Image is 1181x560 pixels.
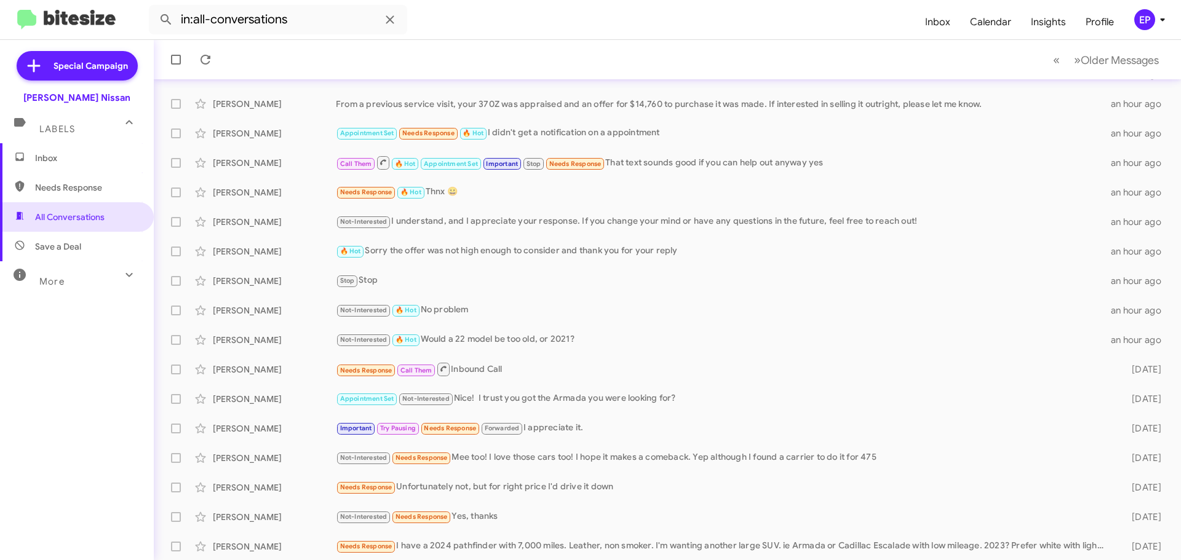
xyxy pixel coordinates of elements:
[1111,245,1171,258] div: an hour ago
[336,480,1112,494] div: Unfortunately not, but for right price I'd drive it down
[23,92,130,104] div: [PERSON_NAME] Nissan
[340,336,388,344] span: Not-Interested
[915,4,960,40] a: Inbox
[482,423,522,435] span: Forwarded
[1111,127,1171,140] div: an hour ago
[336,303,1111,317] div: No problem
[213,216,336,228] div: [PERSON_NAME]
[1046,47,1166,73] nav: Page navigation example
[336,361,1112,377] div: Inbound Call
[336,451,1112,465] div: Mee too! I love those cars too! I hope it makes a comeback. Yep although I found a carrier to do ...
[395,160,416,168] span: 🔥 Hot
[1111,157,1171,169] div: an hour ago
[17,51,138,81] a: Special Campaign
[340,188,392,196] span: Needs Response
[35,181,140,194] span: Needs Response
[340,542,392,550] span: Needs Response
[402,129,455,137] span: Needs Response
[340,277,355,285] span: Stop
[340,395,394,403] span: Appointment Set
[35,211,105,223] span: All Conversations
[396,513,448,521] span: Needs Response
[213,127,336,140] div: [PERSON_NAME]
[213,393,336,405] div: [PERSON_NAME]
[1111,275,1171,287] div: an hour ago
[213,452,336,464] div: [PERSON_NAME]
[340,424,372,432] span: Important
[1111,216,1171,228] div: an hour ago
[1112,422,1171,435] div: [DATE]
[336,215,1111,229] div: I understand, and I appreciate your response. If you change your mind or have any questions in th...
[1111,304,1171,317] div: an hour ago
[1081,53,1159,67] span: Older Messages
[1111,98,1171,110] div: an hour ago
[213,275,336,287] div: [PERSON_NAME]
[1124,9,1167,30] button: EP
[340,160,372,168] span: Call Them
[213,481,336,494] div: [PERSON_NAME]
[340,454,388,462] span: Not-Interested
[336,244,1111,258] div: Sorry the offer was not high enough to consider and thank you for your reply
[340,306,388,314] span: Not-Interested
[213,157,336,169] div: [PERSON_NAME]
[463,129,483,137] span: 🔥 Hot
[213,363,336,376] div: [PERSON_NAME]
[1111,334,1171,346] div: an hour ago
[424,424,476,432] span: Needs Response
[336,539,1112,553] div: I have a 2024 pathfinder with 7,000 miles. Leather, non smoker. I'm wanting another large SUV. ie...
[1112,540,1171,553] div: [DATE]
[213,304,336,317] div: [PERSON_NAME]
[1112,452,1171,464] div: [DATE]
[1112,481,1171,494] div: [DATE]
[35,240,81,253] span: Save a Deal
[396,454,448,462] span: Needs Response
[1112,363,1171,376] div: [DATE]
[1076,4,1124,40] a: Profile
[486,160,518,168] span: Important
[1021,4,1076,40] a: Insights
[340,218,388,226] span: Not-Interested
[1134,9,1155,30] div: EP
[1046,47,1067,73] button: Previous
[336,510,1112,524] div: Yes, thanks
[400,366,432,374] span: Call Them
[400,188,421,196] span: 🔥 Hot
[213,511,336,523] div: [PERSON_NAME]
[213,422,336,435] div: [PERSON_NAME]
[336,392,1112,406] div: Nice! I trust you got the Armada you were looking for?
[213,98,336,110] div: [PERSON_NAME]
[336,126,1111,140] div: I didn't get a notification on a appointment
[549,160,602,168] span: Needs Response
[380,424,416,432] span: Try Pausing
[1074,52,1081,68] span: »
[396,306,416,314] span: 🔥 Hot
[213,186,336,199] div: [PERSON_NAME]
[340,247,361,255] span: 🔥 Hot
[336,155,1111,170] div: That text sounds good if you can help out anyway yes
[336,185,1111,199] div: Thnx 😀
[1112,393,1171,405] div: [DATE]
[960,4,1021,40] a: Calendar
[340,366,392,374] span: Needs Response
[213,540,336,553] div: [PERSON_NAME]
[396,336,416,344] span: 🔥 Hot
[213,245,336,258] div: [PERSON_NAME]
[39,124,75,135] span: Labels
[1111,186,1171,199] div: an hour ago
[340,483,392,491] span: Needs Response
[1053,52,1060,68] span: «
[54,60,128,72] span: Special Campaign
[340,129,394,137] span: Appointment Set
[213,334,336,346] div: [PERSON_NAME]
[35,152,140,164] span: Inbox
[340,513,388,521] span: Not-Interested
[336,98,1111,110] div: From a previous service visit, your 370Z was appraised and an offer for $14,760 to purchase it wa...
[336,274,1111,288] div: Stop
[402,395,450,403] span: Not-Interested
[527,160,541,168] span: Stop
[1067,47,1166,73] button: Next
